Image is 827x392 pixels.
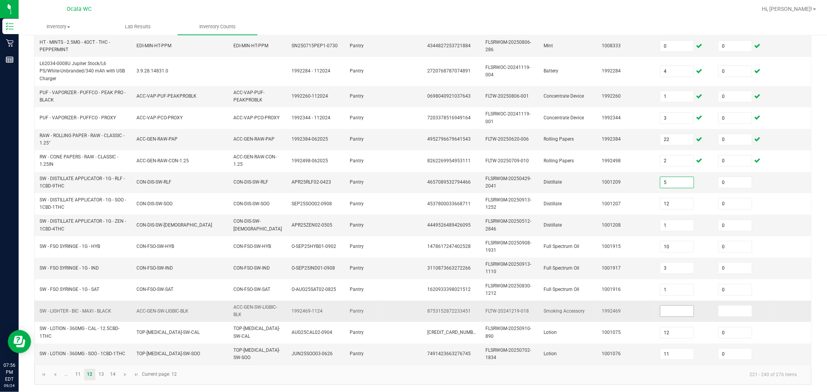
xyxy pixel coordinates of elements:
span: FLSRWGM-20250913-1110 [485,261,531,274]
span: ACC-VAP-PUF-PEAKPROBLK [233,90,264,103]
span: Pantry [350,93,364,99]
a: Page 11 [72,369,83,380]
span: TOP-[MEDICAL_DATA]-SW-CAL [136,330,200,335]
span: Go to the last page [133,371,140,378]
span: Go to the next page [122,371,128,378]
span: 3.9.28.14831.0 [136,68,168,74]
span: ACC-GEN-RAW-CON-1.25 [136,158,189,163]
span: CON-DIS-SW-RLF [233,179,268,185]
span: Full Spectrum Oil [544,244,579,249]
span: FLSRWOC-20241119-004 [485,65,530,77]
span: CON-FSO-SW-SAT [233,287,270,292]
span: ACC-GEN-SW-LIGBIC-BLK [136,308,188,314]
span: Inventory Counts [189,23,246,30]
span: 1001209 [602,179,621,185]
inline-svg: Retail [6,39,14,47]
span: CON-FSO-SW-SAT [136,287,173,292]
span: 1992384-062025 [292,136,328,142]
span: Distillate [544,179,562,185]
span: Pantry [350,244,364,249]
span: CON-FSO-SW-HYB [136,244,174,249]
span: 1008333 [602,43,621,48]
span: 1001076 [602,351,621,356]
span: FLSRWGM-20250830-1212 [485,283,531,296]
span: ACC-GEN-SW-LIGBIC-BLK [233,304,277,317]
span: SW - LIGHTER - BIC - MAXI - BLACK [40,308,111,314]
span: 4449526489426095 [427,222,471,228]
p: 09/24 [3,383,15,389]
kendo-pager: Current page: 12 [35,364,811,384]
span: Full Spectrum Oil [544,265,579,271]
span: 1001075 [602,330,621,335]
span: Lab Results [114,23,161,30]
inline-svg: Reports [6,56,14,64]
span: 1992284 - 112024 [292,68,330,74]
span: ACC-GEN-RAW-CON-1.25 [233,154,276,167]
span: AUG25CAL02-0904 [292,330,332,335]
span: O-SEP25HYB01-0902 [292,244,336,249]
span: 1992469 [602,308,621,314]
span: 1478617247402528 [427,244,471,249]
span: Smoking Accessory [544,308,585,314]
span: FLSRWGM-20250806-286 [485,40,531,52]
span: 4344827253721884 [427,43,471,48]
span: CON-FSO-SW-IND [233,265,270,271]
span: RW - CONE PAPERS - RAW - CLASSIC - 1.25IN [40,154,118,167]
span: TOP-[MEDICAL_DATA]-SW-SOO [233,347,280,360]
span: L62034-0008U Jupiter Stock/L6 PS/White-Unbranded/340 mAh with USB Charger [40,61,125,81]
a: Page 14 [107,369,119,380]
span: Full Spectrum Oil [544,287,579,292]
span: 1992469-1124 [292,308,323,314]
span: SW - FSO SYRINGE - 1G - IND [40,265,99,271]
span: 1992260 [602,93,621,99]
span: FLSRWGM-20250910-890 [485,326,531,339]
span: 1620933398021512 [427,287,471,292]
span: SW - DISTILLATE APPLICATOR - 1G - SOO - 1CBD-1THC [40,197,126,210]
span: Pantry [350,351,364,356]
span: Pantry [350,222,364,228]
span: PUF - VAPORIZER - PUFFCO - PROXY [40,115,116,120]
span: CON-FSO-SW-HYB [233,244,271,249]
inline-svg: Inventory [6,22,14,30]
span: 0698040921037643 [427,93,471,99]
span: Lotion [544,330,557,335]
span: FLTW-20250620-006 [485,136,529,142]
span: TOP-[MEDICAL_DATA]-SW-CAL [233,326,280,339]
a: Inventory Counts [178,19,257,35]
span: FLSRWGM-20250702-1834 [485,347,531,360]
span: Battery [544,68,558,74]
span: 1992384 [602,136,621,142]
span: FLSRWGM-20250429-2041 [485,176,531,189]
span: 1001915 [602,244,621,249]
iframe: Resource center [8,330,31,353]
span: CON-DIS-SW-[DEMOGRAPHIC_DATA] [233,218,282,231]
kendo-pager-info: 221 - 240 of 276 items [181,368,803,381]
span: 4657089532794466 [427,179,471,185]
span: Pantry [350,330,364,335]
span: 7491423663276745 [427,351,471,356]
span: Pantry [350,136,364,142]
span: HT - MINTS - 2.5MG - 40CT - THC - PEPPERMINT [40,40,110,52]
a: Go to the last page [131,369,142,380]
span: Rolling Papers [544,158,574,163]
span: Distillate [544,222,562,228]
span: Pantry [350,201,364,206]
span: 1992498 [602,158,621,163]
span: PUF - VAPORIZER - PUFFCO - PEAK PRO - BLACK [40,90,126,103]
a: Go to the previous page [49,369,60,380]
span: CON-DIS-SW-[DEMOGRAPHIC_DATA] [136,222,212,228]
span: RAW - ROLLING PAPER - RAW - CLASSIC - 1.25" [40,133,124,146]
span: Concentrate Device [544,115,584,120]
span: Distillate [544,201,562,206]
span: ACC-VAP-PUF-PEAKPROBLK [136,93,197,99]
span: APR25ZEN02-0505 [292,222,332,228]
span: FLSRWGM-20250908-1931 [485,240,531,253]
span: 1001916 [602,287,621,292]
span: [CREDIT_CARD_NUMBER] [427,330,480,335]
span: TOP-[MEDICAL_DATA]-SW-SOO [136,351,200,356]
span: ACC-VAP-PCO-PROXY [233,115,280,120]
span: Pantry [350,68,364,74]
a: Go to the first page [38,369,49,380]
span: CON-FSO-SW-IND [136,265,173,271]
span: SW - LOTION - 360MG - CAL - 12.5CBD-1THC [40,326,119,339]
